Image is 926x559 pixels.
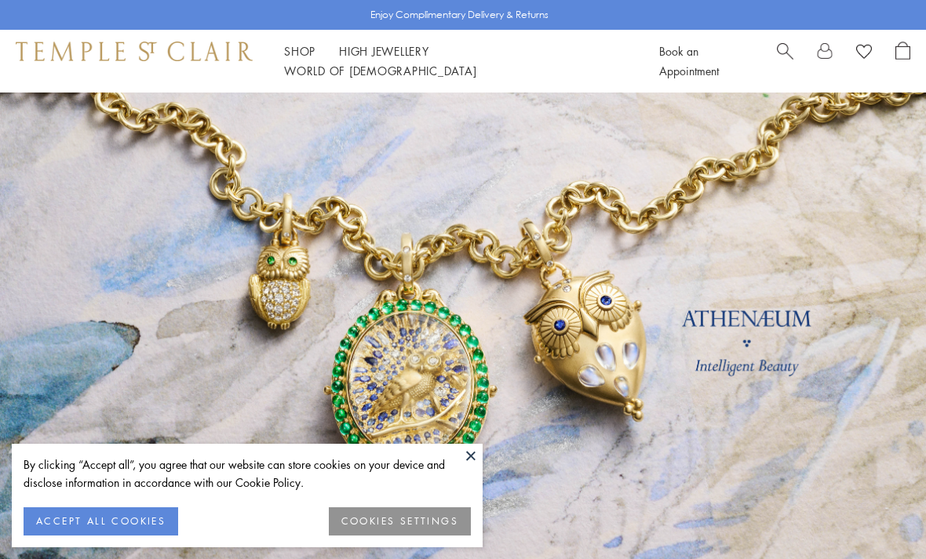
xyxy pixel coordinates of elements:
nav: Main navigation [284,42,624,81]
a: Book an Appointment [659,43,719,78]
a: Search [777,42,793,81]
img: Temple St. Clair [16,42,253,60]
a: World of [DEMOGRAPHIC_DATA]World of [DEMOGRAPHIC_DATA] [284,63,476,78]
button: ACCEPT ALL COOKIES [24,507,178,535]
a: High JewelleryHigh Jewellery [339,43,429,59]
a: ShopShop [284,43,315,59]
a: View Wishlist [856,42,872,65]
p: Enjoy Complimentary Delivery & Returns [370,7,549,23]
button: COOKIES SETTINGS [329,507,471,535]
a: Open Shopping Bag [895,42,910,81]
div: By clicking “Accept all”, you agree that our website can store cookies on your device and disclos... [24,456,471,492]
